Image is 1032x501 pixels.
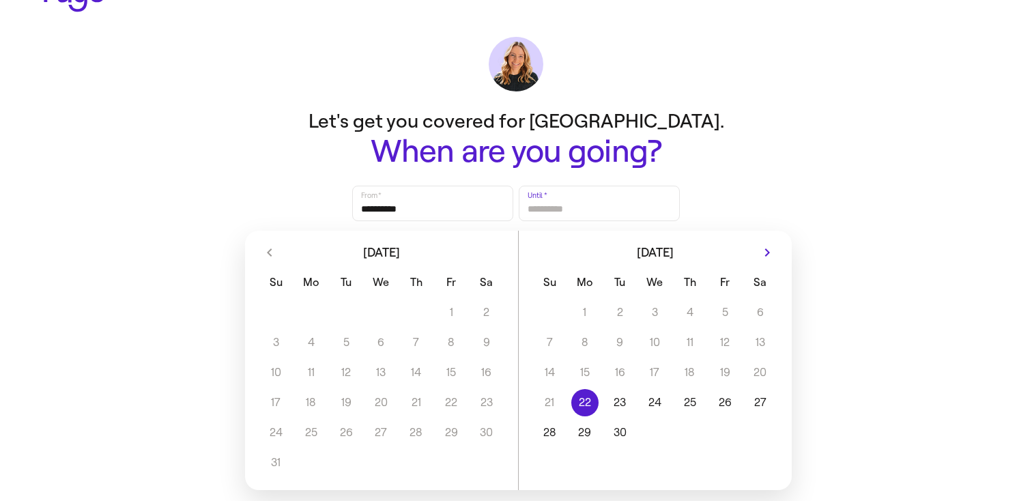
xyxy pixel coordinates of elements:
button: 28 [532,419,567,446]
span: Sunday [260,269,292,296]
button: 23 [602,389,637,416]
span: [DATE] [363,246,400,259]
span: Wednesday [639,269,671,296]
span: Thursday [400,269,432,296]
button: Next month [756,242,778,263]
span: Friday [709,269,741,296]
button: 25 [672,389,707,416]
label: From [360,188,382,202]
span: Monday [295,269,327,296]
button: 27 [743,389,777,416]
span: Friday [435,269,468,296]
button: 30 [602,419,637,446]
span: Monday [569,269,601,296]
button: 24 [637,389,672,416]
p: Let's get you covered for [GEOGRAPHIC_DATA]. [243,108,789,134]
span: Tuesday [603,269,635,296]
span: Saturday [470,269,502,296]
span: Tuesday [330,269,362,296]
span: Saturday [744,269,776,296]
label: Until [526,188,548,202]
span: Sunday [534,269,566,296]
button: 26 [708,389,743,416]
span: Thursday [674,269,706,296]
span: [DATE] [637,246,674,259]
h1: When are you going? [243,134,789,169]
button: 29 [567,419,602,446]
button: 22 [567,389,602,416]
span: Wednesday [365,269,397,296]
